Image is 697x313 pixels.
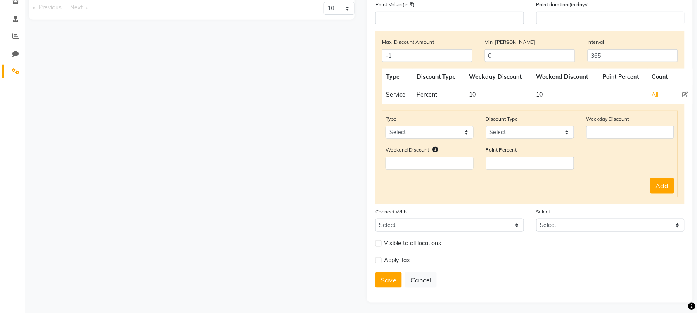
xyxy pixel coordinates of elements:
[384,239,441,248] span: Visible to all locations
[405,272,437,288] button: Cancel
[650,178,674,194] button: Add
[486,115,518,123] label: Discount Type
[413,69,465,85] th: Discount Type
[39,4,62,11] span: Previous
[465,85,532,104] td: 10
[375,208,407,216] label: Connect With
[386,115,396,123] label: Type
[386,146,429,154] label: Weekend Discount
[536,208,550,216] label: Select
[588,38,605,46] label: Interval
[382,69,413,85] th: Type
[375,272,402,288] button: Save
[485,38,536,46] label: Min. [PERSON_NAME]
[599,69,648,85] th: Point Percent
[384,256,410,265] span: Apply Tax
[382,38,434,46] label: Max. Discount Amount
[586,115,629,123] label: Weekday Discount
[70,4,83,11] span: Next
[532,69,599,85] th: Weekend Discount
[648,69,675,85] th: Count
[465,69,532,85] th: Weekday Discount
[486,146,517,154] label: Point Percent
[532,85,599,104] td: 10
[29,2,186,13] nav: Pagination
[536,1,589,8] label: Point duration:(in days)
[382,85,413,104] td: Service
[652,91,659,98] span: All
[375,1,415,8] label: Point Value:(In ₹)
[413,85,465,104] td: Percent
